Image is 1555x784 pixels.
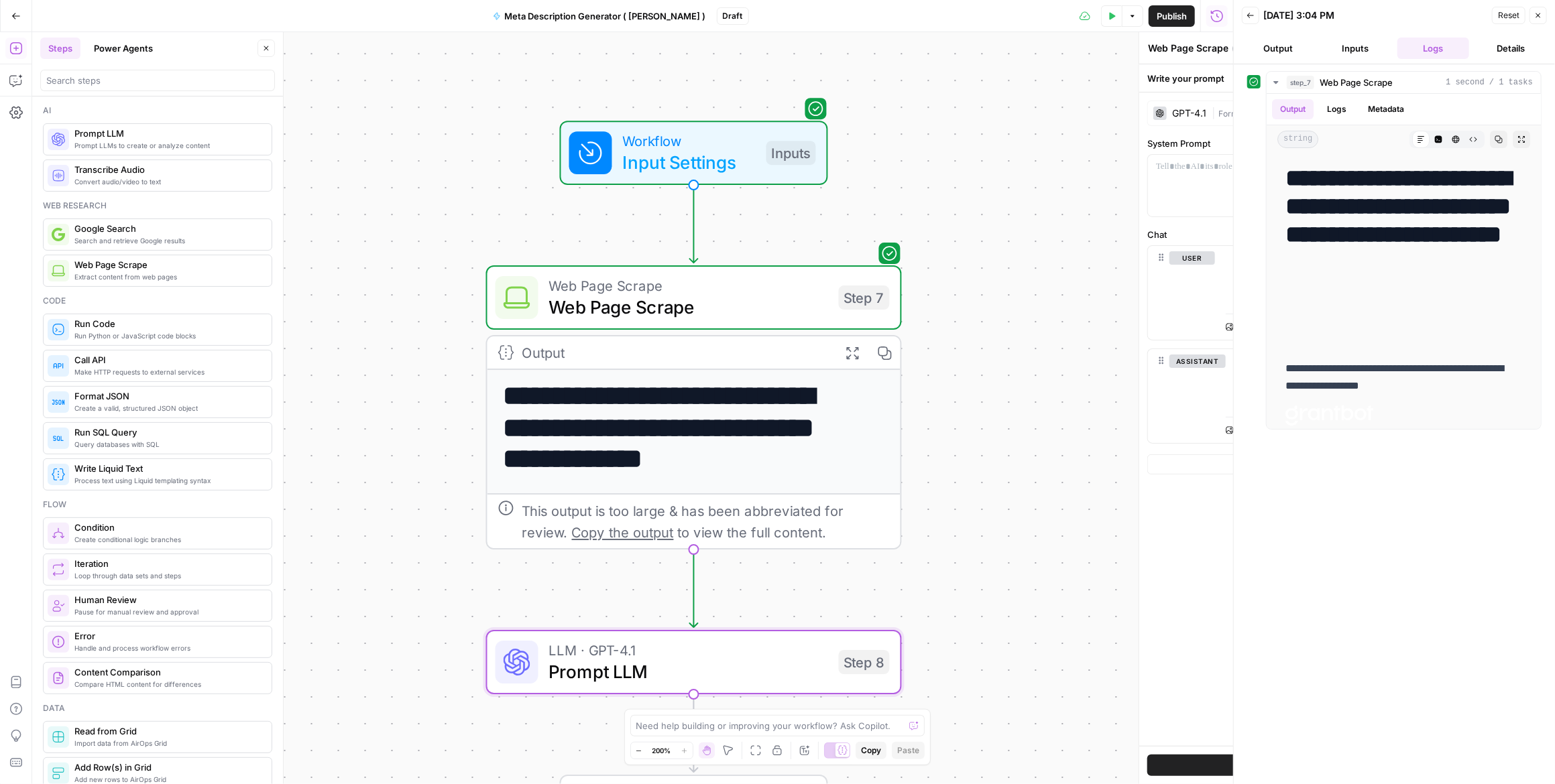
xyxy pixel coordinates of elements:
span: Input Settings [623,149,756,176]
span: LLM · GPT-4.1 [549,639,828,661]
span: string [1277,131,1318,148]
span: Run SQL Query [74,426,261,439]
button: Test [1147,755,1399,776]
span: Format [1218,109,1246,119]
button: Output [1242,38,1314,59]
span: Query databases with SQL [74,439,261,450]
button: Logs [1319,99,1355,119]
div: Code [43,295,272,307]
span: Web Page Scrape [549,275,828,296]
div: WorkflowInput SettingsInputs [486,121,902,185]
button: Reset [1492,7,1525,24]
span: Make HTTP requests to external services [74,367,261,377]
button: Copy [856,742,886,759]
button: Paste [892,742,925,759]
span: Web Page Scrape [549,293,828,320]
span: Create conditional logic branches [74,534,261,545]
div: Step 7 [839,285,890,310]
span: Human Review [74,593,261,606]
span: Call API [74,353,261,367]
button: Publish [1149,5,1195,27]
span: Extract content from web pages [74,271,261,282]
div: 1 second / 1 tasks [1267,94,1541,429]
span: Create a valid, structured JSON object [74,403,261,413]
button: 1 second / 1 tasks [1267,72,1541,93]
div: LLM · GPT-4.1Prompt LLMStep 8 [486,630,902,694]
span: Error [74,629,261,643]
span: Loop through data sets and steps [74,570,261,581]
span: Transcribe Audio [74,163,261,176]
span: Condition [74,521,261,534]
button: Output [1272,99,1314,119]
button: Steps [40,38,80,59]
span: Meta Description Generator ( [PERSON_NAME] ) [505,9,706,23]
span: Run Python or JavaScript code blocks [74,330,261,341]
button: Meta Description Generator ( [PERSON_NAME] ) [485,5,714,27]
div: GPT-4.1 [1172,109,1206,118]
span: Write Liquid Text [74,462,261,475]
input: Search steps [46,74,269,87]
span: Process text using Liquid templating syntax [74,475,261,486]
span: Convert audio/video to text [74,176,261,187]
span: Compare HTML content for differences [74,679,261,690]
textarea: Web Page Scrape [1148,42,1228,55]
span: Copy the output [572,524,674,540]
label: System Prompt [1147,137,1399,150]
span: Prompt LLM [549,658,828,685]
button: Metadata [1360,99,1412,119]
div: This output is too large & has been abbreviated for review. to view the full content. [522,500,890,543]
span: Prompt LLMs to create or analyze content [74,140,261,151]
button: user [1169,251,1215,265]
span: Reset [1498,9,1519,21]
span: 1 second / 1 tasks [1446,76,1533,88]
span: Read from Grid [74,724,261,738]
span: Content Comparison [74,665,261,679]
span: Prompt LLM [74,127,261,140]
button: Add Message [1147,454,1399,474]
span: | [1212,106,1218,119]
span: 200% [652,745,671,756]
span: Run Code [74,317,261,330]
span: Google Search [74,222,261,235]
div: Flow [43,499,272,511]
span: Format JSON [74,389,261,403]
span: Publish [1157,9,1187,23]
span: Draft [723,10,743,22]
label: Chat [1147,228,1399,241]
div: Output [522,342,828,363]
div: Web research [43,200,272,212]
span: Pause for manual review and approval [74,606,261,617]
button: assistant [1169,354,1226,368]
span: step_7 [1287,76,1314,89]
div: Ai [43,105,272,117]
span: Paste [897,744,919,757]
span: Search and retrieve Google results [74,235,261,246]
span: Add Row(s) in Grid [74,761,261,774]
g: Edge from step_8 to end [690,694,698,772]
div: Write your prompt [1139,64,1407,92]
span: Iteration [74,557,261,570]
span: Import data from AirOps Grid [74,738,261,748]
span: Web Page Scrape [1320,76,1393,89]
span: Copy [861,744,881,757]
div: assistant [1148,349,1215,443]
button: Details [1475,38,1547,59]
span: Web Page Scrape [74,258,261,271]
div: user [1148,246,1215,340]
button: Power Agents [86,38,161,59]
g: Edge from step_7 to step_8 [690,549,698,627]
span: Workflow [623,130,756,151]
button: Inputs [1320,38,1392,59]
div: Step 8 [839,650,890,674]
img: vrinnnclop0vshvmafd7ip1g7ohf [52,671,65,685]
span: Handle and process workflow errors [74,643,261,653]
button: Logs [1397,38,1470,59]
div: Data [43,702,272,714]
div: Inputs [766,141,816,165]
